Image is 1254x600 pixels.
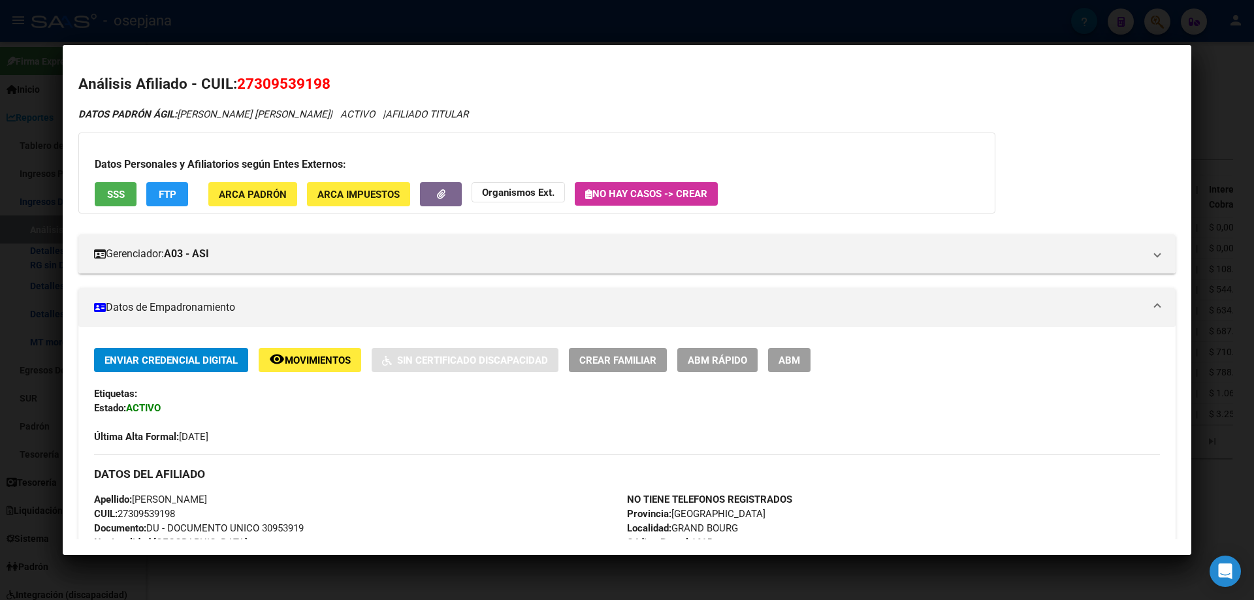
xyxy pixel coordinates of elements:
[317,189,400,200] span: ARCA Impuestos
[95,182,137,206] button: SSS
[94,522,304,534] span: DU - DOCUMENTO UNICO 30953919
[372,348,558,372] button: Sin Certificado Discapacidad
[237,75,330,92] span: 27309539198
[104,355,238,366] span: Enviar Credencial Digital
[219,189,287,200] span: ARCA Padrón
[94,494,132,505] strong: Apellido:
[472,182,565,202] button: Organismos Ext.
[94,402,126,414] strong: Estado:
[94,431,208,443] span: [DATE]
[94,431,179,443] strong: Última Alta Formal:
[164,246,209,262] strong: A03 - ASI
[94,508,118,520] strong: CUIL:
[579,355,656,366] span: Crear Familiar
[779,355,800,366] span: ABM
[575,182,718,206] button: No hay casos -> Crear
[78,234,1176,274] mat-expansion-panel-header: Gerenciador:A03 - ASI
[94,537,153,548] strong: Nacionalidad:
[94,246,1144,262] mat-panel-title: Gerenciador:
[259,348,361,372] button: Movimientos
[126,402,161,414] strong: ACTIVO
[627,537,712,548] span: 1615
[627,522,671,534] strong: Localidad:
[94,537,248,548] span: [GEOGRAPHIC_DATA]
[78,108,468,120] i: | ACTIVO |
[94,494,207,505] span: [PERSON_NAME]
[569,348,667,372] button: Crear Familiar
[95,157,979,172] h3: Datos Personales y Afiliatorios según Entes Externos:
[78,108,330,120] span: [PERSON_NAME] [PERSON_NAME]
[78,288,1176,327] mat-expansion-panel-header: Datos de Empadronamiento
[94,508,175,520] span: 27309539198
[627,537,691,548] strong: Código Postal:
[385,108,468,120] span: AFILIADO TITULAR
[307,182,410,206] button: ARCA Impuestos
[94,522,146,534] strong: Documento:
[94,388,137,400] strong: Etiquetas:
[688,355,747,366] span: ABM Rápido
[78,73,1176,95] h2: Análisis Afiliado - CUIL:
[159,189,176,200] span: FTP
[285,355,351,366] span: Movimientos
[482,187,555,198] strong: Organismos Ext.
[107,189,125,200] span: SSS
[94,467,1160,481] h3: DATOS DEL AFILIADO
[768,348,811,372] button: ABM
[94,348,248,372] button: Enviar Credencial Digital
[627,508,765,520] span: [GEOGRAPHIC_DATA]
[146,182,188,206] button: FTP
[677,348,758,372] button: ABM Rápido
[627,508,671,520] strong: Provincia:
[269,351,285,367] mat-icon: remove_red_eye
[94,300,1144,315] mat-panel-title: Datos de Empadronamiento
[1210,556,1241,587] div: Open Intercom Messenger
[627,522,738,534] span: GRAND BOURG
[585,188,707,200] span: No hay casos -> Crear
[397,355,548,366] span: Sin Certificado Discapacidad
[208,182,297,206] button: ARCA Padrón
[627,494,792,505] strong: NO TIENE TELEFONOS REGISTRADOS
[78,108,177,120] strong: DATOS PADRÓN ÁGIL:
